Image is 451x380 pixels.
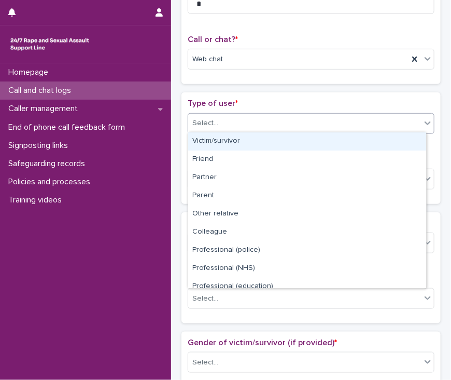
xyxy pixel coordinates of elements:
p: Call and chat logs [4,86,79,96]
div: Select... [192,357,218,368]
img: rhQMoQhaT3yELyF149Cw [8,34,91,55]
div: Colleague [188,223,426,241]
p: Signposting links [4,141,76,151]
div: Professional (NHS) [188,260,426,278]
p: Policies and processes [4,177,98,187]
div: Partner [188,169,426,187]
div: Professional (education) [188,278,426,296]
div: Other relative [188,205,426,223]
span: Type of user [188,99,238,107]
span: Call or chat? [188,35,238,44]
p: Caller management [4,104,86,114]
div: Professional (police) [188,241,426,260]
div: Select... [192,118,218,129]
p: Training videos [4,195,70,205]
div: Friend [188,151,426,169]
div: Victim/survivor [188,132,426,151]
span: Web chat [192,54,223,65]
div: Parent [188,187,426,205]
div: Select... [192,293,218,304]
p: Safeguarding records [4,159,93,169]
span: Gender of victim/survivor (if provided) [188,338,337,347]
p: Homepage [4,67,57,77]
p: End of phone call feedback form [4,123,133,132]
